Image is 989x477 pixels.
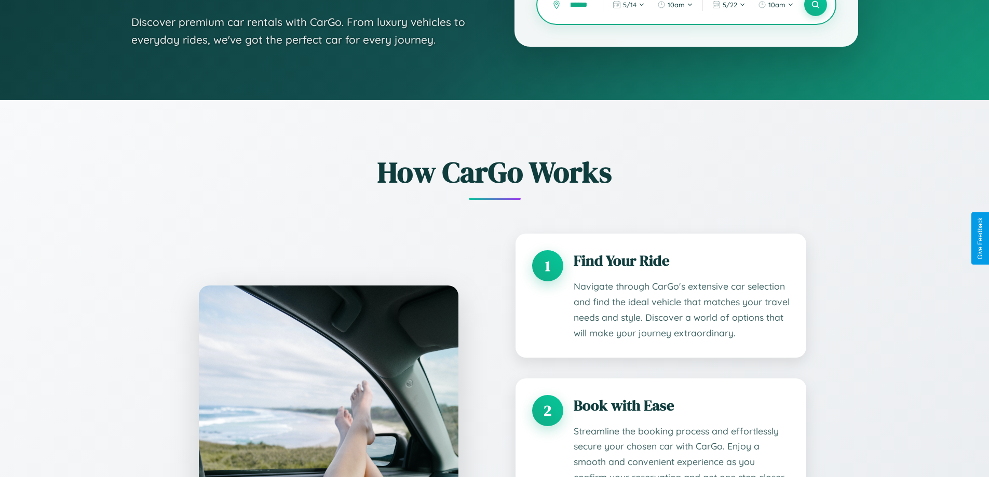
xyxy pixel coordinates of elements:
[131,13,473,48] p: Discover premium car rentals with CarGo. From luxury vehicles to everyday rides, we've got the pe...
[574,279,790,341] p: Navigate through CarGo's extensive car selection and find the ideal vehicle that matches your tra...
[768,1,785,9] span: 10am
[668,1,685,9] span: 10am
[574,395,790,416] h3: Book with Ease
[183,152,806,192] h2: How CarGo Works
[574,250,790,271] h3: Find Your Ride
[977,217,984,260] div: Give Feedback
[623,1,636,9] span: 5 / 14
[723,1,737,9] span: 5 / 22
[532,250,563,281] div: 1
[532,395,563,426] div: 2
